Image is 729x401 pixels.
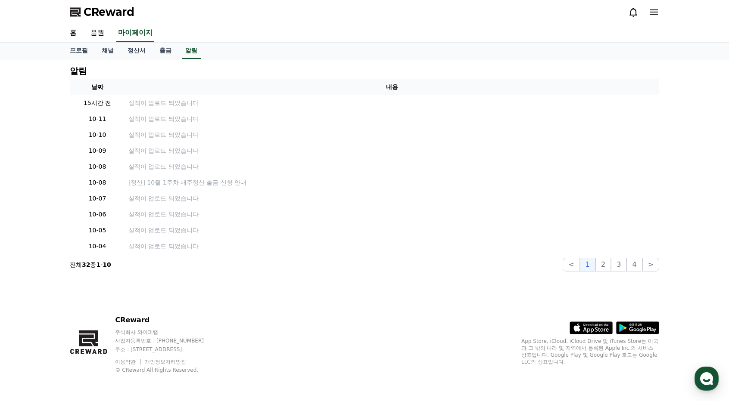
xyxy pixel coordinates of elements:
p: 10-09 [73,146,121,155]
p: 10-08 [73,162,121,171]
a: 정산서 [121,43,153,59]
p: 10-05 [73,226,121,235]
p: CReward [115,315,220,325]
a: 실적이 업로드 되었습니다 [128,146,656,155]
a: 실적이 업로드 되었습니다 [128,114,656,123]
p: 10-10 [73,130,121,139]
button: < [563,258,579,271]
th: 날짜 [70,79,125,95]
p: 10-06 [73,210,121,219]
a: 실적이 업로드 되었습니다 [128,210,656,219]
button: 2 [595,258,611,271]
p: 사업자등록번호 : [PHONE_NUMBER] [115,337,220,344]
a: 실적이 업로드 되었습니다 [128,130,656,139]
a: 실적이 업로드 되었습니다 [128,242,656,251]
strong: 10 [103,261,111,268]
a: 실적이 업로드 되었습니다 [128,194,656,203]
p: 주식회사 와이피랩 [115,329,220,336]
th: 내용 [125,79,659,95]
strong: 1 [96,261,100,268]
a: [정산] 10월 1주차 매주정산 출금 신청 안내 [128,178,656,187]
a: 실적이 업로드 되었습니다 [128,162,656,171]
a: CReward [70,5,134,19]
p: 10-04 [73,242,121,251]
p: App Store, iCloud, iCloud Drive 및 iTunes Store는 미국과 그 밖의 나라 및 지역에서 등록된 Apple Inc.의 서비스 상표입니다. Goo... [521,338,659,365]
a: 실적이 업로드 되었습니다 [128,226,656,235]
button: > [642,258,659,271]
span: CReward [84,5,134,19]
a: 알림 [182,43,201,59]
button: 3 [611,258,626,271]
a: 출금 [153,43,178,59]
a: 홈 [63,24,84,42]
p: © CReward All Rights Reserved. [115,367,220,373]
a: 이용약관 [115,359,142,365]
a: 마이페이지 [116,24,154,42]
p: 10-07 [73,194,121,203]
h4: 알림 [70,66,87,76]
a: 음원 [84,24,111,42]
a: 실적이 업로드 되었습니다 [128,99,656,108]
a: 개인정보처리방침 [145,359,186,365]
p: 10-08 [73,178,121,187]
a: 채널 [95,43,121,59]
p: 주소 : [STREET_ADDRESS] [115,346,220,353]
p: 10-11 [73,114,121,123]
p: 전체 중 - [70,260,111,269]
button: 4 [626,258,642,271]
a: 프로필 [63,43,95,59]
p: 15시간 전 [73,99,121,108]
button: 1 [580,258,595,271]
strong: 32 [82,261,90,268]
